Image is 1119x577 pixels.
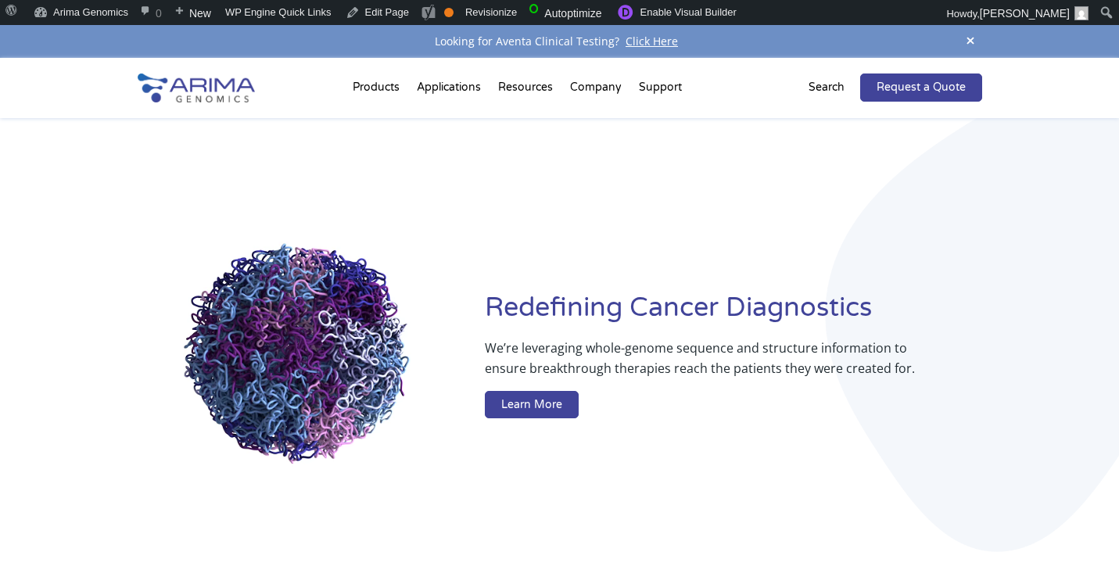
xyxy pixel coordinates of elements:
div: OK [444,8,454,17]
div: Looking for Aventa Clinical Testing? [138,31,982,52]
span: [PERSON_NAME] [980,7,1070,20]
p: Search [809,77,845,98]
a: Click Here [619,34,684,48]
a: Learn More [485,391,579,419]
img: Arima-Genomics-logo [138,73,255,102]
a: Request a Quote [860,73,982,102]
iframe: Chat Widget [1041,502,1119,577]
h1: Redefining Cancer Diagnostics [485,290,981,338]
p: We’re leveraging whole-genome sequence and structure information to ensure breakthrough therapies... [485,338,919,391]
